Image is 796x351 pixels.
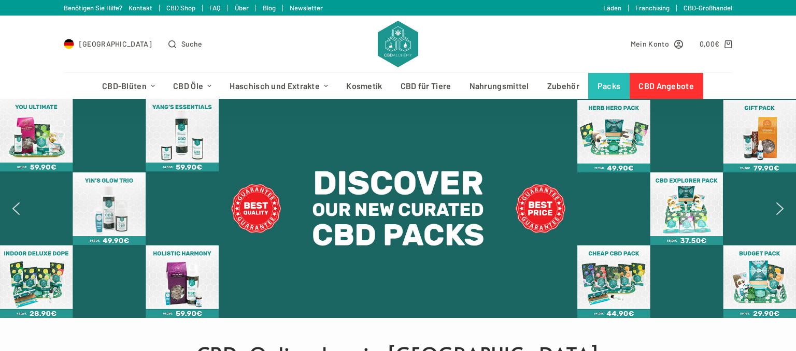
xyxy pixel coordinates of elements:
a: Mein Konto [631,38,683,50]
a: Packs [588,73,630,99]
span: [GEOGRAPHIC_DATA] [79,38,152,50]
bdi: 0,00 [700,39,720,48]
a: Haschisch und Extrakte [221,73,337,99]
a: Zubehör [538,73,588,99]
button: Open search form [168,38,202,50]
a: FAQ [209,4,221,12]
a: Benötigen Sie Hilfe? Kontakt [64,4,152,12]
a: Kosmetik [337,73,391,99]
a: CBD für Tiere [391,73,460,99]
a: Blog [263,4,276,12]
a: Nahrungsmittel [460,73,538,99]
a: CBD-Großhandel [684,4,732,12]
a: CBD Shop [166,4,195,12]
a: Select Country [64,38,152,50]
a: CBD-Blüten [93,73,164,99]
a: Franchising [635,4,670,12]
span: € [715,39,719,48]
a: Shopping cart [700,38,732,50]
img: CBD Alchemy [378,21,418,67]
img: DE Flag [64,39,74,49]
a: Über [235,4,249,12]
a: Läden [603,4,621,12]
img: previous arrow [8,200,24,217]
img: next arrow [772,200,788,217]
nav: Header-Menü [93,73,703,99]
a: CBD Öle [164,73,221,99]
a: Newsletter [290,4,323,12]
a: CBD Angebote [630,73,703,99]
span: Suche [181,38,203,50]
span: Mein Konto [631,38,669,50]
